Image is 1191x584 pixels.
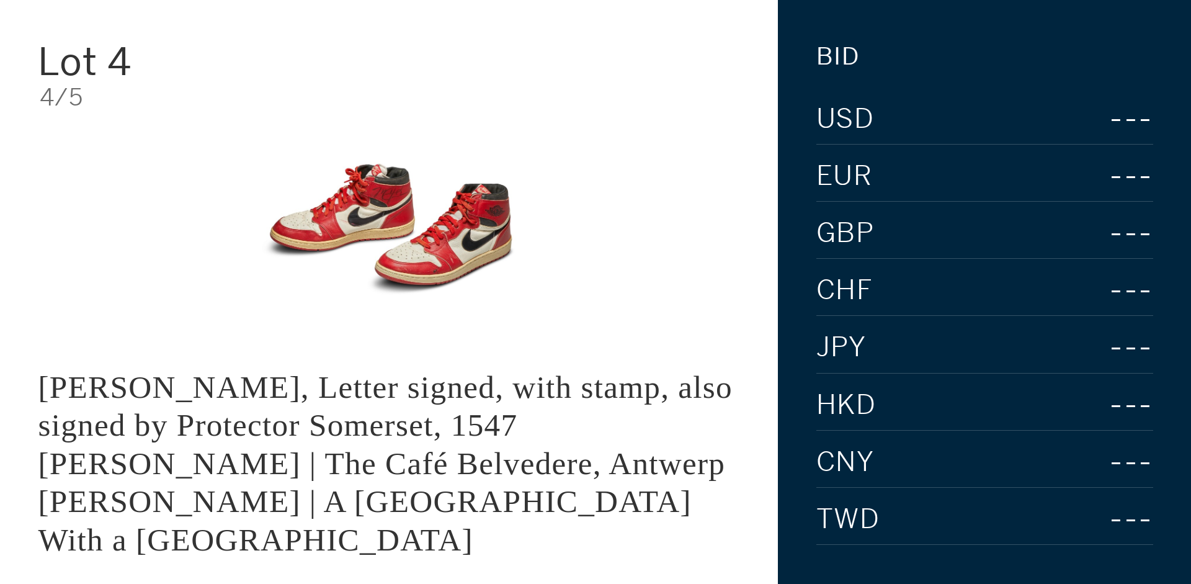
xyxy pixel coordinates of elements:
span: TWD [816,506,880,533]
span: CNY [816,449,875,476]
img: King Edward VI, Letter signed, with stamp, also signed by Protector Somerset, 1547 LOUIS VAN ENGE... [238,128,540,330]
div: --- [1059,386,1153,424]
span: JPY [816,334,867,361]
div: Bid [816,45,860,68]
div: --- [1081,157,1153,195]
div: --- [1027,328,1153,366]
div: --- [1033,100,1153,138]
span: USD [816,106,875,133]
div: [PERSON_NAME], Letter signed, with stamp, also signed by Protector Somerset, 1547 [PERSON_NAME] |... [38,369,733,557]
div: --- [1047,500,1153,538]
span: EUR [816,163,873,190]
div: 4/5 [40,86,740,109]
span: CHF [816,277,873,304]
div: --- [1079,214,1153,252]
div: --- [1058,443,1153,481]
div: --- [1076,271,1153,309]
span: GBP [816,220,875,247]
span: HKD [816,392,877,419]
div: Lot 4 [38,43,272,81]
